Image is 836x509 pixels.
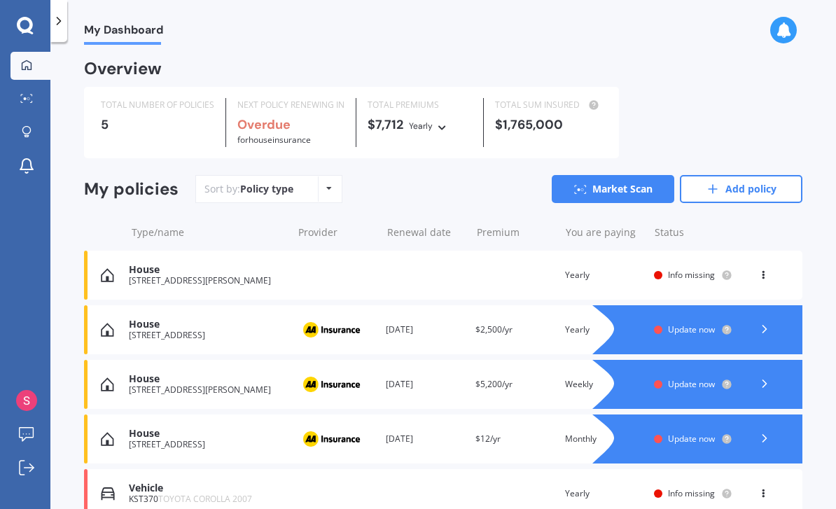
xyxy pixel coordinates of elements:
[101,377,114,391] img: House
[296,426,366,452] img: AA
[475,378,513,390] span: $5,200/yr
[298,225,376,239] div: Provider
[129,276,285,286] div: [STREET_ADDRESS][PERSON_NAME]
[565,432,643,446] div: Monthly
[240,182,293,196] div: Policy type
[129,385,285,395] div: [STREET_ADDRESS][PERSON_NAME]
[129,482,285,494] div: Vehicle
[296,316,366,343] img: AA
[84,179,179,200] div: My policies
[495,118,602,132] div: $1,765,000
[101,487,115,501] img: Vehicle
[565,377,643,391] div: Weekly
[129,494,285,504] div: KST370
[132,225,287,239] div: Type/name
[237,134,311,146] span: for House insurance
[668,269,715,281] span: Info missing
[237,116,291,133] b: Overdue
[84,62,162,76] div: Overview
[668,487,715,499] span: Info missing
[16,390,37,411] img: ACg8ocLCJOtG-MizAb41KCaAg7b_uZtXxjINf6iDPRI2bS8_3-DbSA=s96-c
[566,225,643,239] div: You are paying
[565,268,643,282] div: Yearly
[387,225,465,239] div: Renewal date
[204,182,293,196] div: Sort by:
[655,225,732,239] div: Status
[668,433,715,445] span: Update now
[668,378,715,390] span: Update now
[495,98,602,112] div: TOTAL SUM INSURED
[386,323,464,337] div: [DATE]
[475,323,513,335] span: $2,500/yr
[101,268,114,282] img: House
[129,440,285,449] div: [STREET_ADDRESS]
[368,98,472,112] div: TOTAL PREMIUMS
[680,175,802,203] a: Add policy
[368,118,472,133] div: $7,712
[475,433,501,445] span: $12/yr
[296,371,366,398] img: AA
[101,432,114,446] img: House
[237,98,344,112] div: NEXT POLICY RENEWING IN
[129,373,285,385] div: House
[477,225,555,239] div: Premium
[101,118,214,132] div: 5
[101,323,114,337] img: House
[386,377,464,391] div: [DATE]
[668,323,715,335] span: Update now
[129,330,285,340] div: [STREET_ADDRESS]
[101,98,214,112] div: TOTAL NUMBER OF POLICIES
[552,175,674,203] a: Market Scan
[565,487,643,501] div: Yearly
[84,23,163,42] span: My Dashboard
[129,319,285,330] div: House
[386,432,464,446] div: [DATE]
[129,428,285,440] div: House
[158,493,252,505] span: TOYOTA COROLLA 2007
[409,119,433,133] div: Yearly
[129,264,285,276] div: House
[565,323,643,337] div: Yearly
